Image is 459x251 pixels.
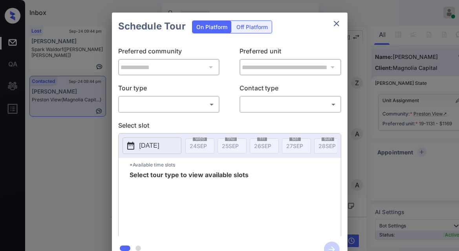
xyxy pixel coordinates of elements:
[130,158,341,172] p: *Available time slots
[232,21,272,33] div: Off Platform
[240,83,341,96] p: Contact type
[240,46,341,59] p: Preferred unit
[123,137,181,154] button: [DATE]
[192,21,231,33] div: On Platform
[118,46,220,59] p: Preferred community
[112,13,192,40] h2: Schedule Tour
[329,16,344,31] button: close
[130,172,249,235] span: Select tour type to view available slots
[118,83,220,96] p: Tour type
[139,141,159,150] p: [DATE]
[118,121,341,133] p: Select slot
